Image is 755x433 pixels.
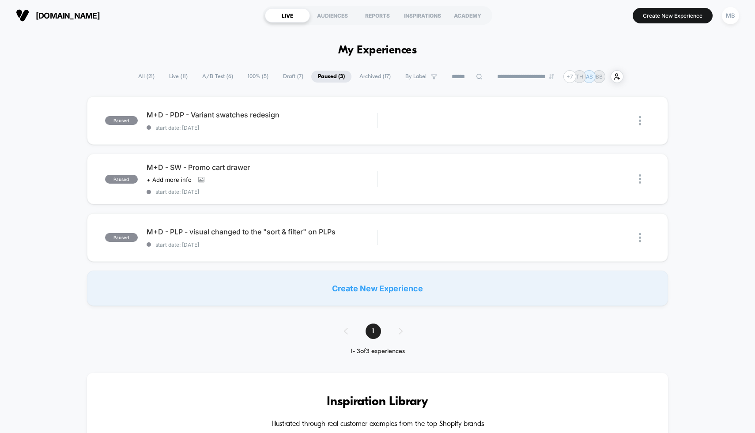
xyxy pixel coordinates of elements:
[147,227,377,236] span: M+D - PLP - visual changed to the "sort & filter" on PLPs
[586,73,593,80] p: AS
[105,233,138,242] span: paused
[87,271,668,306] div: Create New Experience
[147,176,192,183] span: + Add more info
[13,8,102,23] button: [DOMAIN_NAME]
[719,7,742,25] button: MB
[241,71,275,83] span: 100% ( 5 )
[596,73,603,80] p: BB
[265,8,310,23] div: LIVE
[105,175,138,184] span: paused
[563,70,576,83] div: + 7
[276,71,310,83] span: Draft ( 7 )
[633,8,713,23] button: Create New Experience
[36,11,100,20] span: [DOMAIN_NAME]
[639,174,641,184] img: close
[353,71,397,83] span: Archived ( 17 )
[549,74,554,79] img: end
[405,73,427,80] span: By Label
[639,116,641,125] img: close
[162,71,194,83] span: Live ( 11 )
[147,110,377,119] span: M+D - PDP - Variant swatches redesign
[147,124,377,131] span: start date: [DATE]
[147,241,377,248] span: start date: [DATE]
[445,8,490,23] div: ACADEMY
[16,9,29,22] img: Visually logo
[338,44,417,57] h1: My Experiences
[722,7,739,24] div: MB
[335,348,420,355] div: 1 - 3 of 3 experiences
[310,8,355,23] div: AUDIENCES
[105,116,138,125] span: paused
[147,188,377,195] span: start date: [DATE]
[196,71,240,83] span: A/B Test ( 6 )
[113,420,642,429] h4: Illustrated through real customer examples from the top Shopify brands
[132,71,161,83] span: All ( 21 )
[576,73,583,80] p: TH
[366,324,381,339] span: 1
[400,8,445,23] div: INSPIRATIONS
[147,163,377,172] span: M+D - SW - Promo cart drawer
[355,8,400,23] div: REPORTS
[639,233,641,242] img: close
[113,395,642,409] h3: Inspiration Library
[311,71,351,83] span: Paused ( 3 )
